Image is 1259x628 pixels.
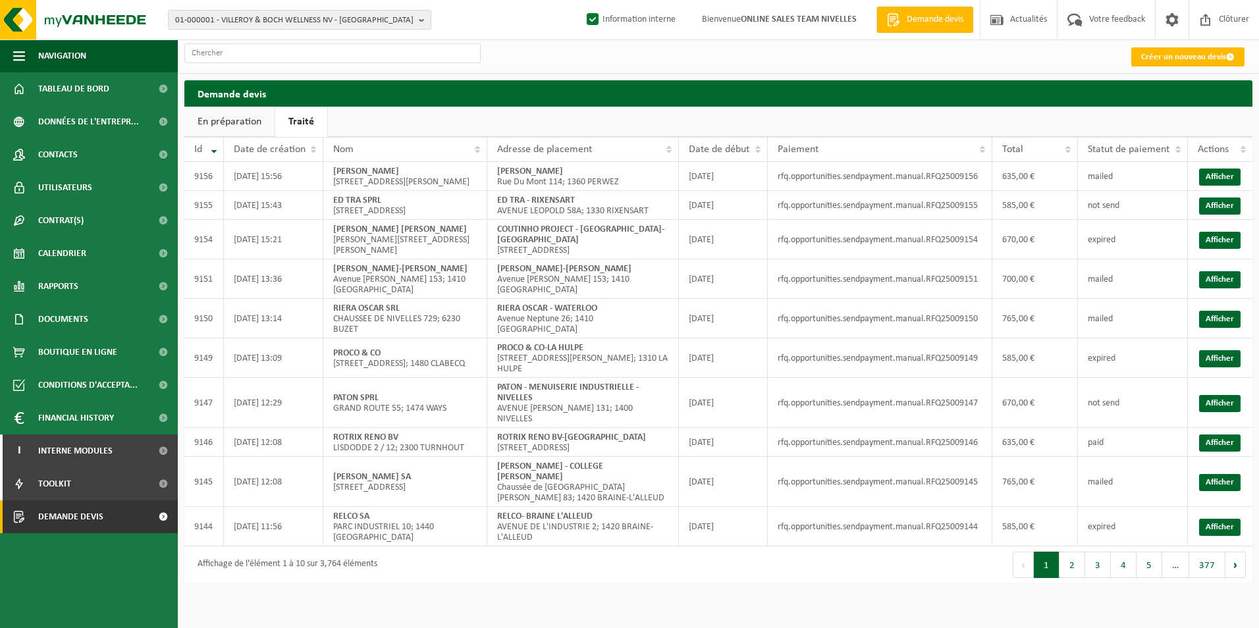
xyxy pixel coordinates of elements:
span: Interne modules [38,434,113,467]
td: [DATE] [679,457,768,507]
span: Documents [38,303,88,336]
span: Paiement [778,144,818,155]
td: Avenue Neptune 26; 1410 [GEOGRAPHIC_DATA] [487,299,679,338]
td: 700,00 € [992,259,1078,299]
td: 635,00 € [992,428,1078,457]
strong: [PERSON_NAME] SA [333,472,411,482]
td: [STREET_ADDRESS] [487,428,679,457]
strong: ED TRA - RIXENSART [497,196,575,205]
strong: RIERA OSCAR SRL [333,303,400,313]
td: [DATE] [679,220,768,259]
strong: RELCO SA [333,511,369,521]
label: Information interne [584,10,676,30]
a: Afficher [1199,311,1241,328]
a: Afficher [1199,395,1241,412]
div: Affichage de l'élément 1 à 10 sur 3,764 éléments [191,553,377,577]
button: 01-000001 - VILLEROY & BOCH WELLNESS NV - [GEOGRAPHIC_DATA] [168,10,431,30]
td: Rue Du Mont 114; 1360 PERWEZ [487,162,679,191]
td: Avenue [PERSON_NAME] 153; 1410 [GEOGRAPHIC_DATA] [487,259,679,299]
strong: PROCO & CO-LA HULPE [497,343,583,353]
td: rfq.opportunities.sendpayment.manual.RFQ25009151 [768,259,992,299]
td: [DATE] 13:36 [224,259,323,299]
td: [DATE] 11:56 [224,507,323,546]
strong: RELCO- BRAINE L'ALLEUD [497,511,593,521]
td: [DATE] [679,507,768,546]
span: mailed [1088,172,1113,182]
span: Tableau de bord [38,72,109,105]
td: LISDODDE 2 / 12; 2300 TURNHOUT [323,428,487,457]
td: Avenue [PERSON_NAME] 153; 1410 [GEOGRAPHIC_DATA] [323,259,487,299]
td: 9155 [184,191,224,220]
td: 765,00 € [992,457,1078,507]
strong: ED TRA SPRL [333,196,381,205]
h2: Demande devis [184,80,1252,106]
span: not send [1088,398,1119,408]
td: [STREET_ADDRESS] [323,191,487,220]
span: expired [1088,353,1115,363]
td: [DATE] 13:09 [224,338,323,378]
a: Afficher [1199,474,1241,491]
span: Financial History [38,402,114,434]
span: Nom [333,144,354,155]
a: Afficher [1199,519,1241,536]
td: [DATE] [679,378,768,428]
strong: PATON SPRL [333,393,379,403]
td: [DATE] 12:08 [224,457,323,507]
strong: RIERA OSCAR - WATERLOO [497,303,597,313]
strong: ONLINE SALES TEAM NIVELLES [741,14,857,24]
button: Next [1225,552,1246,578]
td: 9146 [184,428,224,457]
span: mailed [1088,314,1113,324]
strong: [PERSON_NAME] [497,167,563,176]
a: Demande devis [876,7,973,33]
span: Toolkit [38,467,71,500]
td: CHAUSSEE DE NIVELLES 729; 6230 BUZET [323,299,487,338]
span: Date de création [234,144,306,155]
td: 585,00 € [992,338,1078,378]
td: AVENUE [PERSON_NAME] 131; 1400 NIVELLES [487,378,679,428]
td: 585,00 € [992,507,1078,546]
span: Demande devis [903,13,967,26]
td: [DATE] [679,338,768,378]
a: Afficher [1199,434,1241,452]
span: Total [1002,144,1023,155]
span: 01-000001 - VILLEROY & BOCH WELLNESS NV - [GEOGRAPHIC_DATA] [175,11,414,30]
td: AVENUE LEOPOLD 58A; 1330 RIXENSART [487,191,679,220]
td: PARC INDUSTRIEL 10; 1440 [GEOGRAPHIC_DATA] [323,507,487,546]
td: 765,00 € [992,299,1078,338]
strong: [PERSON_NAME]-[PERSON_NAME] [497,264,631,274]
td: [DATE] [679,191,768,220]
td: 670,00 € [992,378,1078,428]
span: mailed [1088,275,1113,284]
a: En préparation [184,107,275,137]
td: [PERSON_NAME][STREET_ADDRESS][PERSON_NAME] [323,220,487,259]
a: Afficher [1199,197,1241,215]
span: Actions [1198,144,1229,155]
button: 1 [1034,552,1059,578]
span: not send [1088,201,1119,211]
td: 9151 [184,259,224,299]
td: [DATE] [679,259,768,299]
td: AVENUE DE L'INDUSTRIE 2; 1420 BRAINE-L'ALLEUD [487,507,679,546]
span: Boutique en ligne [38,336,117,369]
td: [DATE] [679,428,768,457]
td: [STREET_ADDRESS]; 1480 CLABECQ [323,338,487,378]
a: Afficher [1199,169,1241,186]
td: [DATE] 15:21 [224,220,323,259]
td: rfq.opportunities.sendpayment.manual.RFQ25009150 [768,299,992,338]
td: [DATE] 12:08 [224,428,323,457]
span: mailed [1088,477,1113,487]
span: Demande devis [38,500,103,533]
strong: ROTRIX RENO BV-[GEOGRAPHIC_DATA] [497,432,646,442]
td: Chaussée de [GEOGRAPHIC_DATA][PERSON_NAME] 83; 1420 BRAINE-L'ALLEUD [487,457,679,507]
td: [DATE] 15:56 [224,162,323,191]
button: 5 [1137,552,1162,578]
td: 9150 [184,299,224,338]
button: Previous [1013,552,1034,578]
td: [DATE] [679,299,768,338]
td: rfq.opportunities.sendpayment.manual.RFQ25009145 [768,457,992,507]
td: rfq.opportunities.sendpayment.manual.RFQ25009146 [768,428,992,457]
td: [STREET_ADDRESS][PERSON_NAME] [323,162,487,191]
td: 9149 [184,338,224,378]
td: GRAND ROUTE 55; 1474 WAYS [323,378,487,428]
